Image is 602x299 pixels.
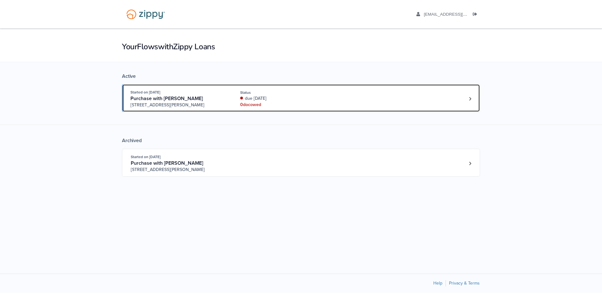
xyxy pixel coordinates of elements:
[465,94,475,104] a: Loan number 4204114
[122,137,480,144] div: Archived
[130,102,226,108] span: [STREET_ADDRESS][PERSON_NAME]
[240,90,324,95] div: Status
[122,6,169,22] img: Logo
[122,149,480,177] a: Open loan 4202999
[416,12,496,18] a: edit profile
[433,280,442,286] a: Help
[465,159,475,168] a: Loan number 4202999
[424,12,496,17] span: dylanfarr95@gmail.com
[131,160,203,166] span: Purchase with [PERSON_NAME]
[473,12,480,18] a: Log out
[122,41,480,52] h1: Your Flows with Zippy Loans
[131,167,226,173] span: [STREET_ADDRESS][PERSON_NAME]
[130,95,203,102] span: Purchase with [PERSON_NAME]
[131,155,161,159] span: Started on [DATE]
[240,95,324,102] div: due [DATE]
[122,73,480,79] div: Active
[449,280,480,286] a: Privacy & Terms
[240,102,324,108] div: 0 doc owed
[130,90,160,94] span: Started on [DATE]
[122,84,480,112] a: Open loan 4204114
